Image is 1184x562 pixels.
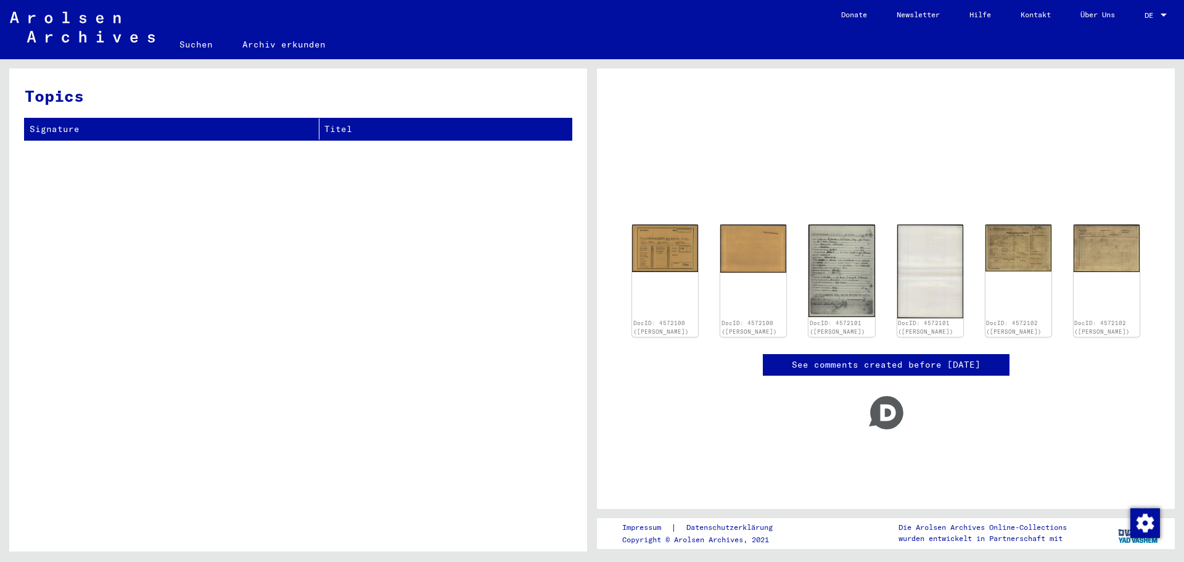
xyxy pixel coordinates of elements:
[228,30,340,59] a: Archiv erkunden
[622,534,787,545] p: Copyright © Arolsen Archives, 2021
[898,522,1067,533] p: Die Arolsen Archives Online-Collections
[721,320,777,335] a: DocID: 4572100 ([PERSON_NAME])
[720,225,786,273] img: 002.jpg
[1074,225,1140,272] img: 002.jpg
[622,521,671,534] a: Impressum
[810,320,865,335] a: DocID: 4572101 ([PERSON_NAME])
[165,30,228,59] a: Suchen
[897,225,963,318] img: 002.jpg
[1116,518,1162,548] img: yv_logo.png
[10,12,155,43] img: Arolsen_neg.svg
[633,320,689,335] a: DocID: 4572100 ([PERSON_NAME])
[1130,508,1160,538] img: Zustimmung ändern
[25,84,571,108] h3: Topics
[25,118,319,140] th: Signature
[808,225,874,317] img: 001.jpg
[632,225,698,272] img: 001.jpg
[792,358,980,371] a: See comments created before [DATE]
[1074,320,1130,335] a: DocID: 4572102 ([PERSON_NAME])
[319,118,572,140] th: Titel
[898,533,1067,544] p: wurden entwickelt in Partnerschaft mit
[986,320,1042,335] a: DocID: 4572102 ([PERSON_NAME])
[676,521,787,534] a: Datenschutzerklärung
[1130,508,1159,537] div: Zustimmung ändern
[985,225,1051,271] img: 001.jpg
[622,521,787,534] div: |
[1145,11,1158,20] span: DE
[898,320,953,335] a: DocID: 4572101 ([PERSON_NAME])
